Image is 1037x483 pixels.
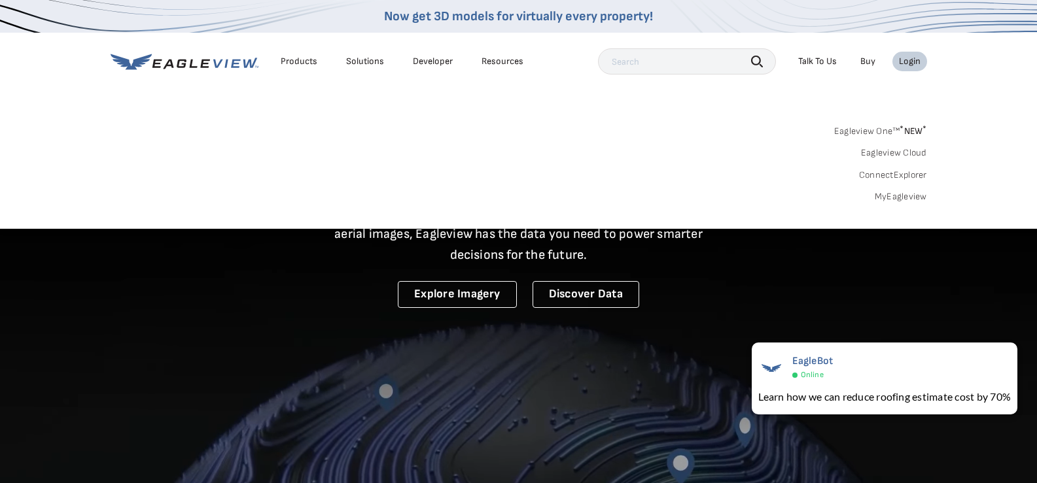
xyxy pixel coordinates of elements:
p: A new era starts here. Built on more than 3.5 billion high-resolution aerial images, Eagleview ha... [319,203,719,265]
span: EagleBot [792,355,834,367]
img: EagleBot [758,355,784,381]
div: Solutions [346,56,384,67]
span: NEW [900,125,926,137]
input: Search [598,48,776,75]
a: ConnectExplorer [859,169,927,181]
div: Products [281,56,317,67]
a: MyEagleview [875,191,927,203]
a: Buy [860,56,875,67]
a: Eagleview Cloud [861,147,927,159]
span: Online [801,370,824,380]
a: Eagleview One™*NEW* [834,122,927,137]
a: Discover Data [533,281,639,308]
div: Talk To Us [798,56,837,67]
a: Explore Imagery [398,281,517,308]
div: Learn how we can reduce roofing estimate cost by 70% [758,389,1011,405]
div: Login [899,56,921,67]
div: Resources [482,56,523,67]
a: Now get 3D models for virtually every property! [384,8,653,24]
a: Developer [413,56,453,67]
